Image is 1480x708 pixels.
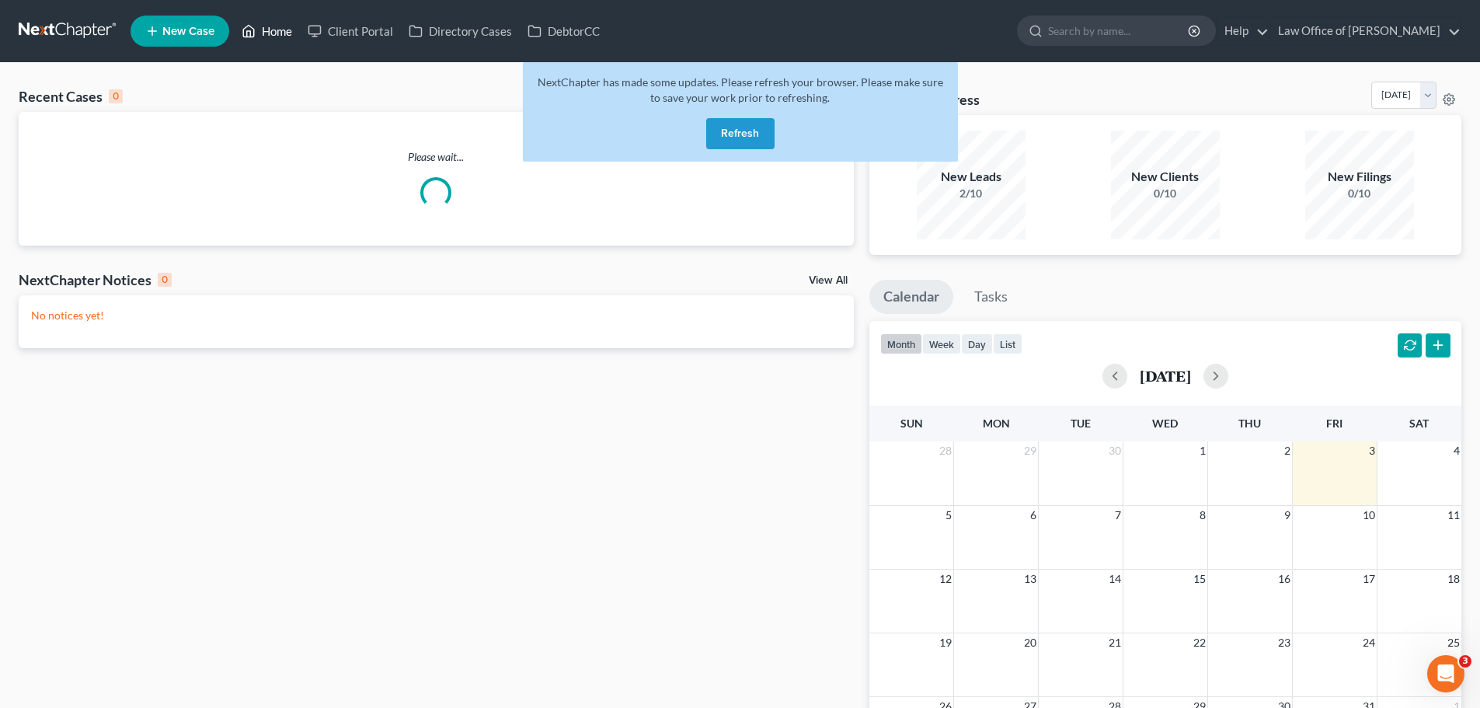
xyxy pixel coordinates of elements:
div: New Filings [1305,168,1414,186]
span: 7 [1113,506,1123,525]
div: 0 [158,273,172,287]
span: Thu [1238,417,1261,430]
input: Search by name... [1048,16,1190,45]
button: day [961,333,993,354]
span: 19 [938,633,953,652]
a: Tasks [960,280,1022,314]
span: Sat [1409,417,1429,430]
a: Directory Cases [401,17,520,45]
div: NextChapter Notices [19,270,172,289]
span: 22 [1192,633,1207,652]
a: View All [809,275,848,286]
span: 14 [1107,570,1123,588]
div: 0/10 [1305,186,1414,201]
span: 6 [1029,506,1038,525]
div: 0 [109,89,123,103]
div: New Leads [917,168,1026,186]
a: Law Office of [PERSON_NAME] [1270,17,1461,45]
div: Recent Cases [19,87,123,106]
span: 21 [1107,633,1123,652]
button: month [880,333,922,354]
p: Please wait... [19,149,854,165]
span: Fri [1326,417,1342,430]
span: 18 [1446,570,1461,588]
a: Calendar [869,280,953,314]
button: week [922,333,961,354]
span: 1 [1198,441,1207,460]
span: 29 [1022,441,1038,460]
button: Refresh [706,118,775,149]
span: 28 [938,441,953,460]
span: 16 [1276,570,1292,588]
span: 11 [1446,506,1461,525]
div: 2/10 [917,186,1026,201]
span: 3 [1367,441,1377,460]
span: 20 [1022,633,1038,652]
span: 10 [1361,506,1377,525]
span: Wed [1152,417,1178,430]
span: 25 [1446,633,1461,652]
span: 12 [938,570,953,588]
span: 13 [1022,570,1038,588]
a: Client Portal [300,17,401,45]
div: New Clients [1111,168,1220,186]
span: 30 [1107,441,1123,460]
span: 5 [944,506,953,525]
span: 3 [1459,655,1471,668]
span: 2 [1283,441,1292,460]
span: 17 [1361,570,1377,588]
a: DebtorCC [520,17,608,45]
a: Help [1217,17,1269,45]
iframe: Intercom live chat [1427,655,1464,692]
div: 0/10 [1111,186,1220,201]
span: Tue [1071,417,1091,430]
span: Sun [900,417,923,430]
span: 9 [1283,506,1292,525]
span: 4 [1452,441,1461,460]
span: 8 [1198,506,1207,525]
h2: [DATE] [1140,368,1191,384]
span: 24 [1361,633,1377,652]
span: 15 [1192,570,1207,588]
a: Home [234,17,300,45]
span: 23 [1276,633,1292,652]
span: New Case [162,26,214,37]
span: Mon [983,417,1010,430]
span: NextChapter has made some updates. Please refresh your browser. Please make sure to save your wor... [538,75,943,104]
p: No notices yet! [31,308,841,323]
button: list [993,333,1022,354]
